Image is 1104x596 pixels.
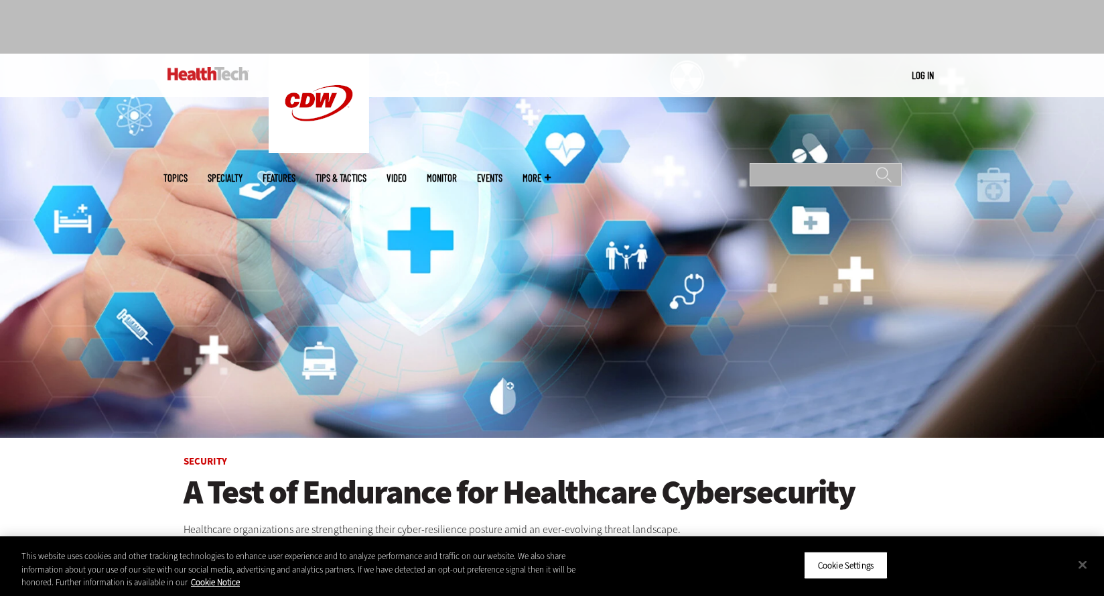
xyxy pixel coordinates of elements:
[523,173,551,183] span: More
[263,173,295,183] a: Features
[427,173,457,183] a: MonITor
[387,173,407,183] a: Video
[208,173,243,183] span: Specialty
[184,474,920,511] a: A Test of Endurance for Healthcare Cybersecurity
[912,69,934,81] a: Log in
[269,142,369,156] a: CDW
[1068,550,1097,579] button: Close
[163,173,188,183] span: Topics
[269,54,369,153] img: Home
[21,550,607,589] div: This website uses cookies and other tracking technologies to enhance user experience and to analy...
[804,551,888,579] button: Cookie Settings
[477,173,502,183] a: Events
[316,173,366,183] a: Tips & Tactics
[184,455,227,468] a: Security
[167,67,249,80] img: Home
[191,577,240,588] a: More information about your privacy
[912,68,934,82] div: User menu
[184,521,920,538] p: Healthcare organizations are strengthening their cyber-resilience posture amid an ever-evolving t...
